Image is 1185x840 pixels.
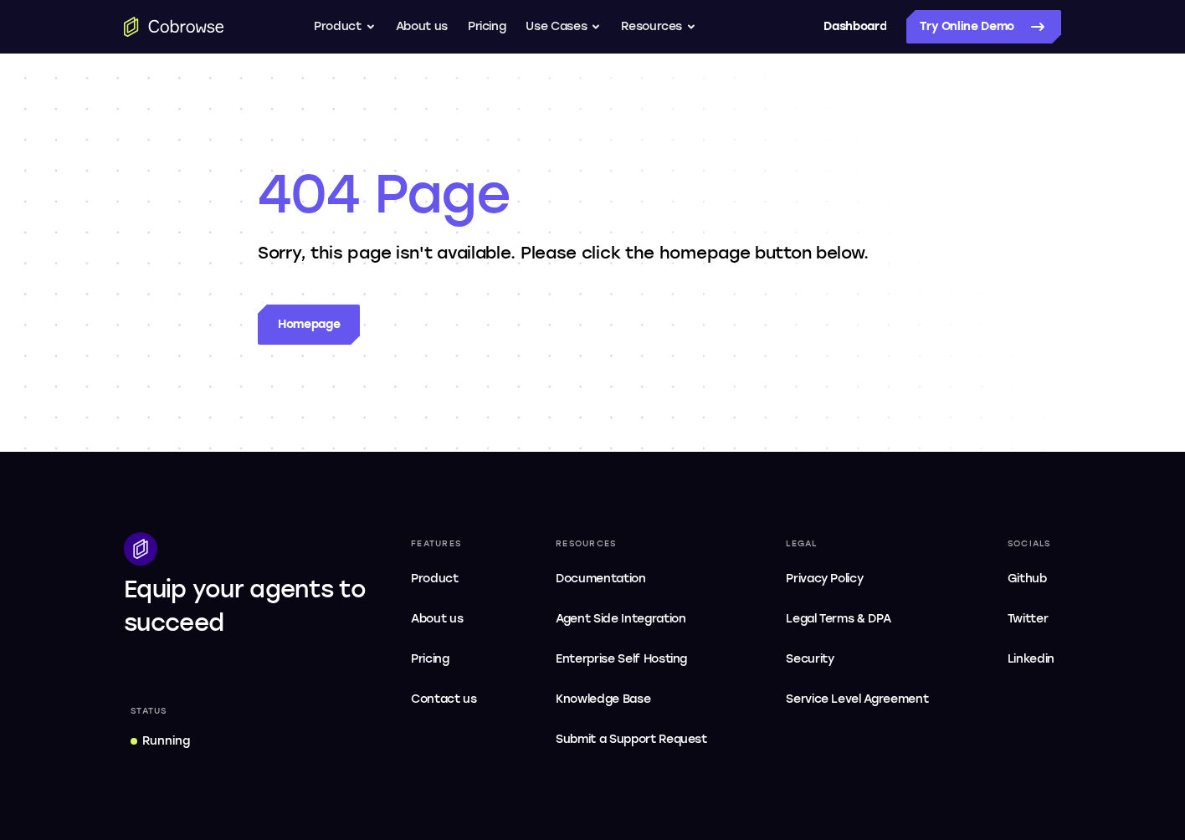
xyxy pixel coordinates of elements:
a: Homepage [258,305,360,345]
a: Linkedin [1001,643,1061,676]
span: Security [786,652,834,666]
span: Enterprise Self Hosting [556,649,707,669]
span: Documentation [556,571,645,586]
span: Service Level Agreement [786,689,928,709]
div: Running [142,733,190,750]
p: Sorry, this page isn't available. Please click the homepage button below. [258,241,927,264]
span: Submit a Support Request [556,730,707,750]
a: Github [1001,562,1061,596]
span: About us [411,612,463,626]
span: Github [1008,571,1047,586]
span: Equip your agents to succeed [124,575,366,637]
a: Knowledge Base [549,683,714,716]
div: Features [404,532,484,556]
a: Try Online Demo [906,10,1061,44]
button: Product [314,10,376,44]
a: Documentation [549,562,714,596]
button: Use Cases [526,10,601,44]
div: Socials [1001,532,1061,556]
div: Status [124,699,174,723]
div: Legal [779,532,935,556]
span: Legal Terms & DPA [786,612,890,626]
a: Running [124,726,197,756]
span: Privacy Policy [786,571,863,586]
a: Pricing [404,643,484,676]
span: Linkedin [1008,652,1054,666]
span: Knowledge Base [556,692,650,706]
button: Resources [621,10,696,44]
a: Dashboard [823,10,886,44]
a: Legal Terms & DPA [779,602,935,636]
a: Submit a Support Request [549,723,714,756]
a: About us [404,602,484,636]
a: Product [404,562,484,596]
span: Agent Side Integration [556,609,707,629]
span: Twitter [1008,612,1049,626]
a: Security [779,643,935,676]
span: Contact us [411,692,477,706]
a: Twitter [1001,602,1061,636]
a: Service Level Agreement [779,683,935,716]
a: Go to the home page [124,17,224,37]
a: Pricing [468,10,506,44]
span: Product [411,571,459,586]
a: About us [396,10,448,44]
a: Privacy Policy [779,562,935,596]
a: Agent Side Integration [549,602,714,636]
div: Resources [549,532,714,556]
a: Contact us [404,683,484,716]
span: Pricing [411,652,449,666]
a: Enterprise Self Hosting [549,643,714,676]
h1: 404 Page [258,161,927,228]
